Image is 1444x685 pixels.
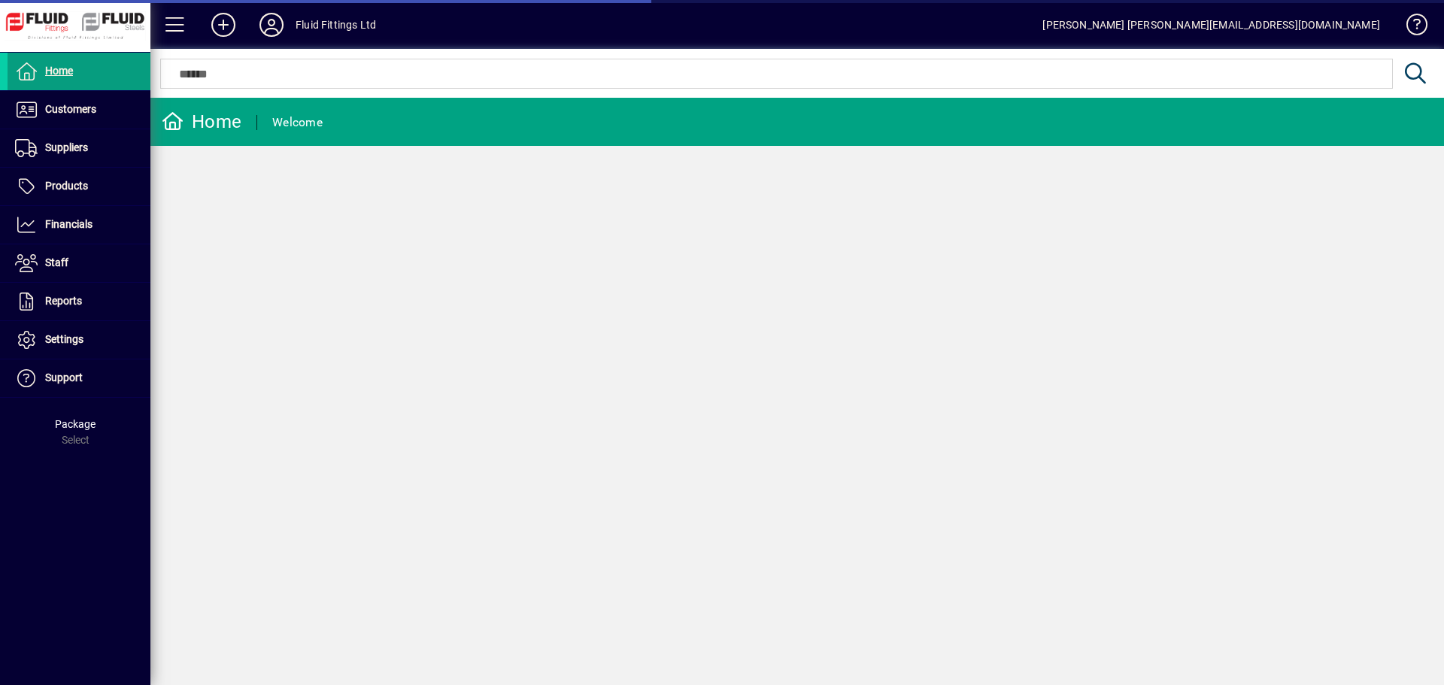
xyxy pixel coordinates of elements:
[247,11,296,38] button: Profile
[45,103,96,115] span: Customers
[296,13,376,37] div: Fluid Fittings Ltd
[45,256,68,268] span: Staff
[8,244,150,282] a: Staff
[45,218,93,230] span: Financials
[8,359,150,397] a: Support
[45,333,83,345] span: Settings
[45,295,82,307] span: Reports
[272,111,323,135] div: Welcome
[8,206,150,244] a: Financials
[45,141,88,153] span: Suppliers
[162,110,241,134] div: Home
[45,65,73,77] span: Home
[55,418,96,430] span: Package
[1042,13,1380,37] div: [PERSON_NAME] [PERSON_NAME][EMAIL_ADDRESS][DOMAIN_NAME]
[1395,3,1425,52] a: Knowledge Base
[8,321,150,359] a: Settings
[199,11,247,38] button: Add
[8,129,150,167] a: Suppliers
[8,91,150,129] a: Customers
[8,168,150,205] a: Products
[45,371,83,383] span: Support
[8,283,150,320] a: Reports
[45,180,88,192] span: Products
